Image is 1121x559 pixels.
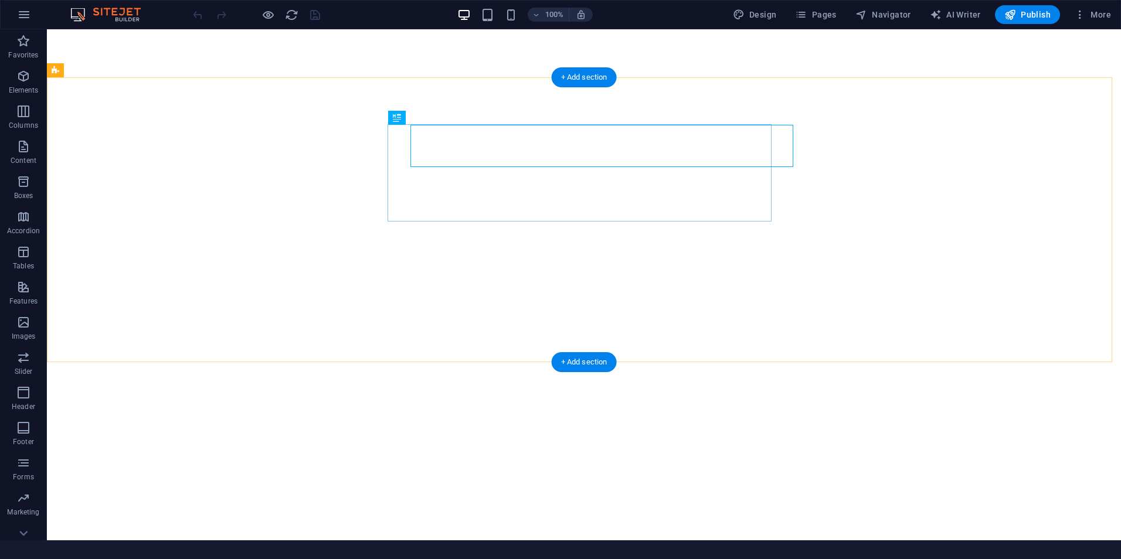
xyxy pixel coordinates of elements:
[7,226,40,236] p: Accordion
[1069,5,1116,24] button: More
[728,5,782,24] button: Design
[1004,9,1051,21] span: Publish
[930,9,981,21] span: AI Writer
[733,9,777,21] span: Design
[528,8,569,22] button: 100%
[9,86,39,95] p: Elements
[552,352,617,372] div: + Add section
[851,5,916,24] button: Navigator
[12,402,35,411] p: Header
[13,437,34,446] p: Footer
[1074,9,1111,21] span: More
[790,5,841,24] button: Pages
[67,8,155,22] img: Editor Logo
[7,507,39,517] p: Marketing
[285,8,298,22] i: Reload page
[545,8,564,22] h6: 100%
[795,9,836,21] span: Pages
[284,8,298,22] button: reload
[14,191,33,200] p: Boxes
[9,296,38,306] p: Features
[552,67,617,87] div: + Add section
[995,5,1060,24] button: Publish
[12,332,36,341] p: Images
[855,9,911,21] span: Navigator
[15,367,33,376] p: Slider
[13,261,34,271] p: Tables
[11,156,36,165] p: Content
[576,9,586,20] i: On resize automatically adjust zoom level to fit chosen device.
[13,472,34,482] p: Forms
[8,50,38,60] p: Favorites
[925,5,986,24] button: AI Writer
[728,5,782,24] div: Design (Ctrl+Alt+Y)
[9,121,38,130] p: Columns
[261,8,275,22] button: Click here to leave preview mode and continue editing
